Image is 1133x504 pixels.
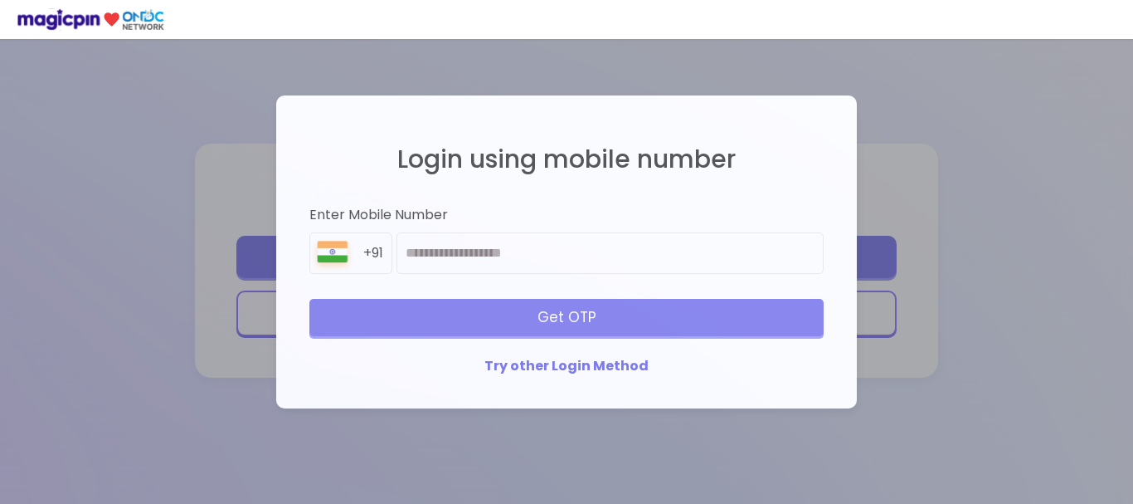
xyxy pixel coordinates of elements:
img: 8BGLRPwvQ+9ZgAAAAASUVORK5CYII= [310,237,355,273]
h2: Login using mobile number [309,145,824,173]
div: Enter Mobile Number [309,206,824,225]
div: Try other Login Method [309,357,824,376]
img: ondc-logo-new-small.8a59708e.svg [17,8,164,31]
div: +91 [363,244,391,263]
